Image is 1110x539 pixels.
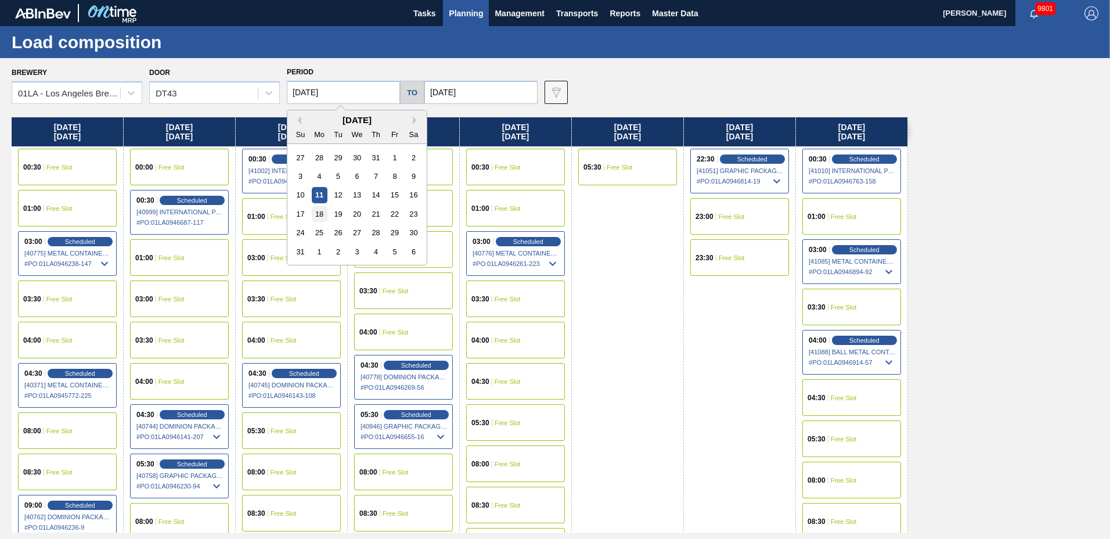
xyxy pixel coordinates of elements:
[471,205,489,212] span: 01:00
[65,238,95,245] span: Scheduled
[46,469,73,476] span: Free Slot
[387,244,402,260] div: Choose Friday, September 5th, 2025
[156,88,177,98] div: DT43
[460,117,571,146] div: [DATE] [DATE]
[46,164,73,171] span: Free Slot
[271,254,297,261] span: Free Slot
[158,518,185,525] span: Free Slot
[349,187,365,203] div: Choose Wednesday, August 13th, 2025
[359,288,377,294] span: 03:30
[831,213,857,220] span: Free Slot
[330,187,346,203] div: Choose Tuesday, August 12th, 2025
[368,187,384,203] div: Choose Thursday, August 14th, 2025
[406,127,421,142] div: Sa
[361,411,379,418] span: 05:30
[349,150,365,166] div: Choose Wednesday, July 30th, 2025
[12,117,123,146] div: [DATE] [DATE]
[359,329,377,336] span: 04:00
[361,362,379,369] span: 04:30
[495,378,521,385] span: Free Slot
[312,187,327,203] div: Choose Monday, August 11th, 2025
[652,6,698,20] span: Master Data
[809,355,896,369] span: # PO : 01LA0946914-57
[361,380,448,394] span: # PO : 01LA0946269-56
[406,150,421,166] div: Choose Saturday, August 2nd, 2025
[383,329,409,336] span: Free Slot
[158,296,185,303] span: Free Slot
[135,518,153,525] span: 08:00
[247,254,265,261] span: 03:00
[387,225,402,240] div: Choose Friday, August 29th, 2025
[24,513,111,520] span: [40762] DOMINION PACKAGING, INC. - 0008325026
[495,337,521,344] span: Free Slot
[471,164,489,171] span: 00:30
[24,257,111,271] span: # PO : 01LA0946238-147
[556,6,598,20] span: Transports
[473,257,560,271] span: # PO : 01LA0946261-223
[383,288,409,294] span: Free Slot
[349,225,365,240] div: Choose Wednesday, August 27th, 2025
[23,469,41,476] span: 08:30
[312,150,327,166] div: Choose Monday, July 28th, 2025
[359,510,377,517] span: 08:30
[684,117,795,146] div: [DATE] [DATE]
[471,296,489,303] span: 03:30
[349,244,365,260] div: Choose Wednesday, September 3rd, 2025
[349,206,365,222] div: Choose Wednesday, August 20th, 2025
[135,164,153,171] span: 00:00
[12,69,47,77] label: Brewery
[248,370,266,377] span: 04:30
[808,477,826,484] span: 08:00
[719,213,745,220] span: Free Slot
[831,436,857,443] span: Free Slot
[1015,5,1053,21] button: Notifications
[24,370,42,377] span: 04:30
[473,238,491,245] span: 03:00
[809,167,896,174] span: [41010] INTERNATIONAL PAPER COMPANY - 0008219760
[136,472,224,479] span: [40758] GRAPHIC PACKAGING INTERNATIONA - 0008221069
[330,127,346,142] div: Tu
[15,8,71,19] img: TNhmsLtSVTkK8tSr43FrP2fwEKptu5GPRR3wAAAABJRU5ErkJggg==
[287,81,400,104] input: mm/dd/yyyy
[247,337,265,344] span: 04:00
[808,436,826,443] span: 05:30
[136,423,224,430] span: [40744] DOMINION PACKAGING, INC. - 0008325026
[406,187,421,203] div: Choose Saturday, August 16th, 2025
[401,362,431,369] span: Scheduled
[293,150,308,166] div: Choose Sunday, July 27th, 2025
[387,127,402,142] div: Fr
[158,254,185,261] span: Free Slot
[695,254,713,261] span: 23:30
[136,215,224,229] span: # PO : 01LA0946687-117
[808,518,826,525] span: 08:30
[407,88,417,97] h5: to
[401,411,431,418] span: Scheduled
[124,117,235,146] div: [DATE] [DATE]
[413,116,421,124] button: Next Month
[136,197,154,204] span: 00:30
[158,378,185,385] span: Free Slot
[831,477,857,484] span: Free Slot
[471,461,489,468] span: 08:00
[149,69,170,77] label: Door
[236,117,347,146] div: [DATE] [DATE]
[849,246,880,253] span: Scheduled
[23,205,41,212] span: 01:00
[24,389,111,403] span: # PO : 01LA0945772-225
[583,164,601,171] span: 05:30
[383,469,409,476] span: Free Slot
[406,244,421,260] div: Choose Saturday, September 6th, 2025
[312,225,327,240] div: Choose Monday, August 25th, 2025
[368,206,384,222] div: Choose Thursday, August 21st, 2025
[136,430,224,444] span: # PO : 01LA0946141-207
[808,213,826,220] span: 01:00
[849,156,880,163] span: Scheduled
[495,461,521,468] span: Free Slot
[495,419,521,426] span: Free Slot
[697,156,715,163] span: 22:30
[607,164,633,171] span: Free Slot
[406,206,421,222] div: Choose Saturday, August 23rd, 2025
[610,6,640,20] span: Reports
[831,304,857,311] span: Free Slot
[23,296,41,303] span: 03:30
